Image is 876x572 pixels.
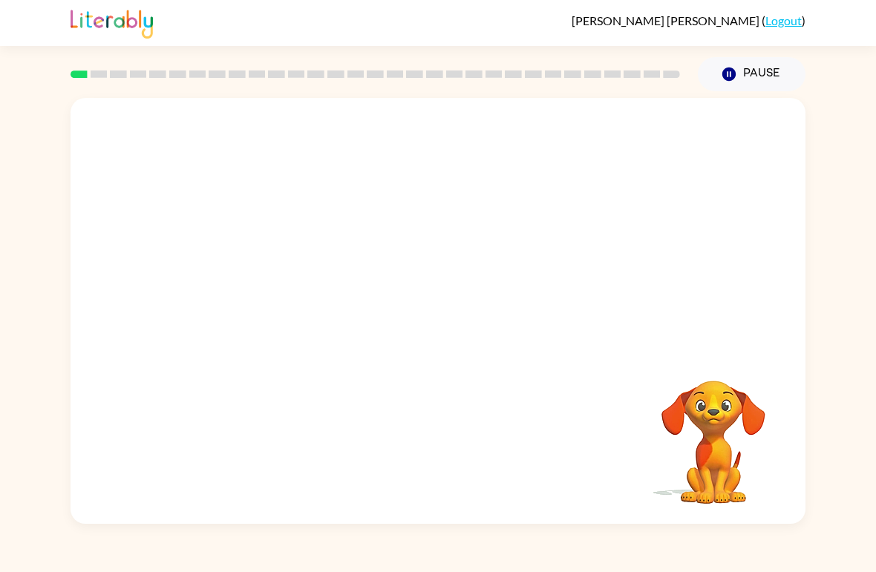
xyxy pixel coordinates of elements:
button: Pause [698,57,805,91]
a: Logout [765,13,802,27]
div: ( ) [572,13,805,27]
img: Literably [71,6,153,39]
span: [PERSON_NAME] [PERSON_NAME] [572,13,762,27]
video: Your browser must support playing .mp4 files to use Literably. Please try using another browser. [639,358,788,506]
